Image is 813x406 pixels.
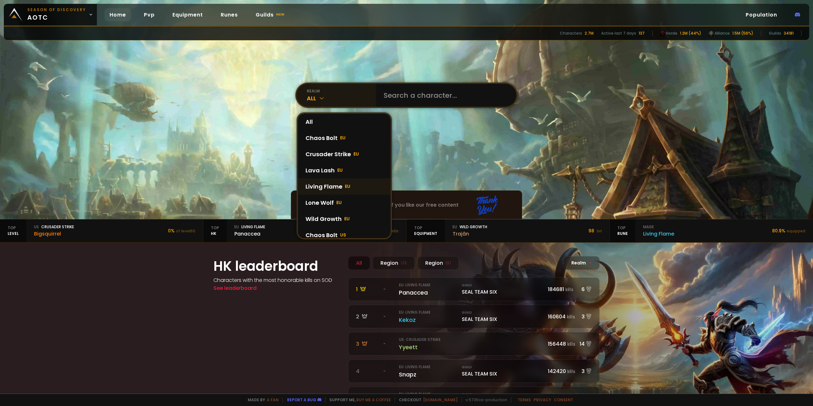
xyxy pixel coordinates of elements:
[348,256,370,270] div: All
[560,30,582,36] div: Characters
[213,284,257,292] a: See leaderboard
[406,219,610,242] a: TopequipmenteuWild GrowthTrajân98 ilvl
[291,191,522,219] div: Consider disabling your ad blocker if you like our free content
[356,367,380,375] div: 4
[298,195,391,211] div: Lone Wolf
[307,88,376,94] div: realm
[307,94,376,103] div: All
[336,199,342,206] span: EU
[617,225,628,231] span: Top
[325,397,391,403] span: Support me,
[168,228,195,234] div: 0 %
[167,8,208,21] a: Equipment
[27,7,86,13] small: Season of Discovery
[399,364,430,369] small: eu · Living Flame
[462,283,544,296] div: SEAL TEAM SIX
[643,230,674,238] div: Living Flame
[518,397,531,403] a: Terms
[356,397,391,403] a: Buy me a coffee
[345,183,350,190] span: EU
[548,286,564,293] span: 184681
[356,313,380,321] div: 2
[462,283,544,288] small: Guild
[211,225,219,231] span: Top
[610,219,635,242] div: Rune
[275,11,286,18] small: new
[554,397,573,403] a: Consent
[462,365,544,378] div: SEAL TEAM SIX
[787,228,805,234] small: equipped
[453,230,487,238] div: Trajân
[401,260,407,266] small: US
[213,276,340,284] h4: Characters with the most honorable kills on SOD
[356,285,380,293] div: 1
[251,8,291,21] a: Guildsnew
[395,397,458,403] span: Checkout
[34,230,74,238] div: Bigsquirrel
[348,332,600,356] a: 3 -us· Crusader StrikeYyeett 156448kills14
[139,8,160,21] a: Pvp
[534,397,551,403] a: Privacy
[267,397,279,403] a: a fan
[414,225,437,231] span: Top
[423,397,458,403] a: [DOMAIN_NAME]
[298,130,391,146] div: Chaos Bolt
[399,343,458,351] div: Yyeett
[769,30,781,36] div: Guilds
[462,392,544,397] small: Guild
[287,397,316,403] a: Report a bug
[462,392,544,405] div: Exode
[234,230,265,238] div: Panaccea
[406,219,445,242] div: equipment
[399,337,440,342] small: us · Crusader Strike
[298,178,391,195] div: Living Flame
[567,369,575,375] small: kills
[298,146,391,162] div: Crusader Strike
[298,114,391,130] div: All
[213,256,340,276] h1: HK leaderboard
[348,359,600,383] a: 4 -eu· Living FlameSnapz GuildSEAL TEAM SIX142420kills3
[784,30,794,36] div: 34181
[216,8,243,21] a: Runes
[575,367,592,375] div: 3
[383,368,386,374] span: -
[575,340,592,348] div: 14
[34,224,74,230] div: Crusader Strike
[399,316,458,324] div: Kekoz
[399,370,458,379] div: Snapz
[399,392,430,397] small: eu · Living Flame
[461,397,507,403] span: v. 5735ca - production
[244,397,279,403] span: Made by
[575,313,592,321] div: 3
[563,256,600,270] div: Realm
[565,287,573,293] small: kills
[643,224,654,230] span: mage
[383,341,386,347] span: -
[585,30,594,36] div: 2.7M
[234,224,265,230] div: Living Flame
[104,8,131,21] a: Home
[373,256,415,270] div: Region
[356,340,380,348] div: 3
[380,84,509,107] input: Search a character...
[709,30,730,36] div: Alliance
[567,341,575,347] small: kills
[548,368,566,375] span: 142420
[176,228,195,234] small: of level 60
[660,30,665,36] img: horde
[453,224,457,230] span: eu
[575,285,592,293] div: 6
[4,4,97,25] a: Season of Discoveryaotc
[337,167,343,174] span: EU
[741,8,782,21] a: Population
[660,30,677,36] div: Horde
[203,219,227,242] div: HK
[597,228,602,234] small: ilvl
[453,224,487,230] div: Wild Growth
[589,260,592,266] span: -
[462,365,544,370] small: Guild
[567,314,575,320] small: kills
[417,256,459,270] div: Region
[548,313,566,320] span: 160604
[732,30,753,36] div: 1.5M (56%)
